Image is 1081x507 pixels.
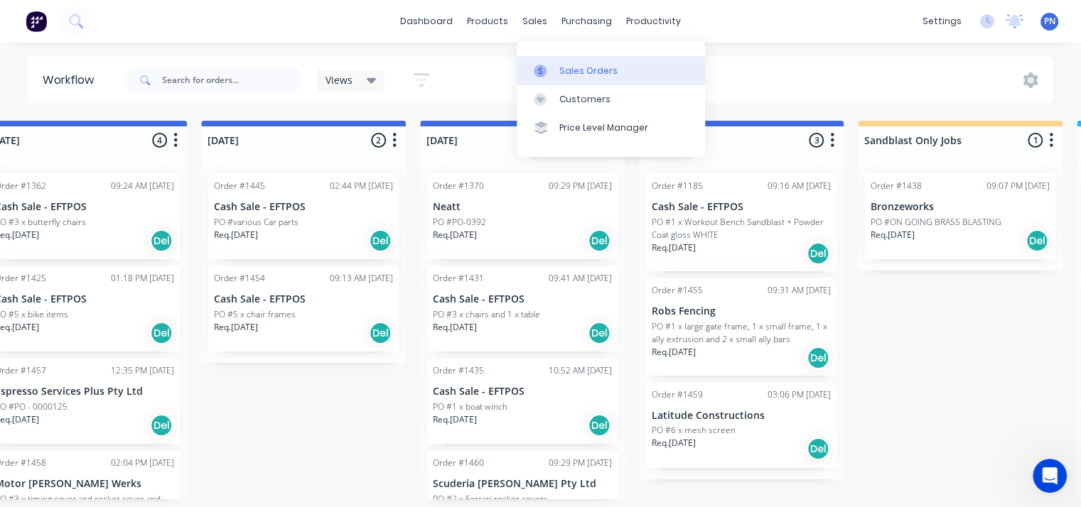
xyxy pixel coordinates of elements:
[214,293,393,305] p: Cash Sale - EFTPOS
[768,284,831,297] div: 09:31 AM [DATE]
[427,174,618,259] div: Order #137009:29 PM [DATE]NeattPO #PO-0392Req.[DATE]Del
[652,305,831,317] p: Robs Fencing
[588,229,611,252] div: Del
[768,180,831,192] div: 09:16 AM [DATE]
[652,437,696,449] p: Req. [DATE]
[619,11,688,32] div: productivity
[652,424,736,437] p: PO #6 x mesh screen
[517,85,705,114] a: Customers
[646,174,837,271] div: Order #118509:16 AM [DATE]Cash Sale - EFTPOSPO #1 x Workout Bench Sandblast + Powder Coat gloss W...
[646,278,837,376] div: Order #145509:31 AM [DATE]Robs FencingPO #1 x large gate frame, 1 x small frame, 1 x ally extrusi...
[369,322,392,344] div: Del
[549,457,612,469] div: 09:29 PM [DATE]
[871,201,1050,213] p: Bronzeworks
[807,347,829,369] div: Del
[433,201,612,213] p: Neatt
[150,322,173,344] div: Del
[330,272,393,285] div: 09:13 AM [DATE]
[768,388,831,401] div: 03:06 PM [DATE]
[111,272,174,285] div: 01:18 PM [DATE]
[433,308,540,321] p: PO #3 x chairs and 1 x table
[588,322,611,344] div: Del
[871,229,915,241] p: Req. [DATE]
[433,216,486,229] p: PO #PO-0392
[515,11,554,32] div: sales
[549,272,612,285] div: 09:41 AM [DATE]
[652,180,703,192] div: Order #1185
[369,229,392,252] div: Del
[111,364,174,377] div: 12:35 PM [DATE]
[807,437,829,460] div: Del
[1044,15,1055,28] span: PN
[559,93,611,106] div: Customers
[433,180,484,192] div: Order #1370
[652,410,831,422] p: Latitude Constructions
[330,180,393,192] div: 02:44 PM [DATE]
[214,216,299,229] p: PO #various Car parts
[433,413,477,426] p: Req. [DATE]
[26,11,47,32] img: Factory
[433,229,477,241] p: Req. [DATE]
[652,320,831,346] p: PO #1 x large gate frame, 1 x small frame, 1 x ally extrusion and 2 x small ally bars
[646,383,837,468] div: Order #145903:06 PM [DATE]Latitude ConstructionsPO #6 x mesh screenReq.[DATE]Del
[652,241,696,254] p: Req. [DATE]
[433,364,484,377] div: Order #1435
[111,457,174,469] div: 02:04 PM [DATE]
[517,56,705,84] a: Sales Orders
[214,201,393,213] p: Cash Sale - EFTPOS
[326,72,353,87] span: Views
[652,201,831,213] p: Cash Sale - EFTPOS
[393,11,460,32] a: dashboard
[986,180,1050,192] div: 09:07 PM [DATE]
[43,72,101,89] div: Workflow
[214,180,265,192] div: Order #1445
[433,478,612,490] p: Scuderia [PERSON_NAME] Pty Ltd
[652,216,831,241] p: PO #1 x Workout Bench Sandblast + Powder Coat gloss WHITE
[208,174,399,259] div: Order #144502:44 PM [DATE]Cash Sale - EFTPOSPO #various Car partsReq.[DATE]Del
[214,308,296,321] p: PO #5 x chair frames
[517,114,705,142] a: Price Level Manager
[150,229,173,252] div: Del
[652,388,703,401] div: Order #1459
[652,284,703,297] div: Order #1455
[111,180,174,192] div: 09:24 AM [DATE]
[208,266,399,351] div: Order #145409:13 AM [DATE]Cash Sale - EFTPOSPO #5 x chair framesReq.[DATE]Del
[652,346,696,359] p: Req. [DATE]
[214,272,265,285] div: Order #1454
[433,293,612,305] p: Cash Sale - EFTPOS
[865,174,1055,259] div: Order #143809:07 PM [DATE]BronzeworksPO #ON GOING BRASS BLASTINGReq.[DATE]Del
[807,242,829,265] div: Del
[214,321,258,334] p: Req. [DATE]
[1033,459,1067,493] iframe: Intercom live chat
[162,66,303,94] input: Search for orders...
[1026,229,1048,252] div: Del
[214,229,258,241] p: Req. [DATE]
[433,321,477,334] p: Req. [DATE]
[433,493,548,506] p: PO #2 x Ferrari rocker covers
[559,121,648,134] div: Price Level Manager
[433,400,507,413] p: PO #1 x boat winch
[460,11,515,32] div: products
[433,386,612,398] p: Cash Sale - EFTPOS
[549,180,612,192] div: 09:29 PM [DATE]
[871,216,1001,229] p: PO #ON GOING BRASS BLASTING
[427,266,618,351] div: Order #143109:41 AM [DATE]Cash Sale - EFTPOSPO #3 x chairs and 1 x tableReq.[DATE]Del
[433,457,484,469] div: Order #1460
[588,414,611,437] div: Del
[871,180,922,192] div: Order #1438
[554,11,619,32] div: purchasing
[559,65,618,77] div: Sales Orders
[427,359,618,444] div: Order #143510:52 AM [DATE]Cash Sale - EFTPOSPO #1 x boat winchReq.[DATE]Del
[915,11,969,32] div: settings
[150,414,173,437] div: Del
[433,272,484,285] div: Order #1431
[549,364,612,377] div: 10:52 AM [DATE]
